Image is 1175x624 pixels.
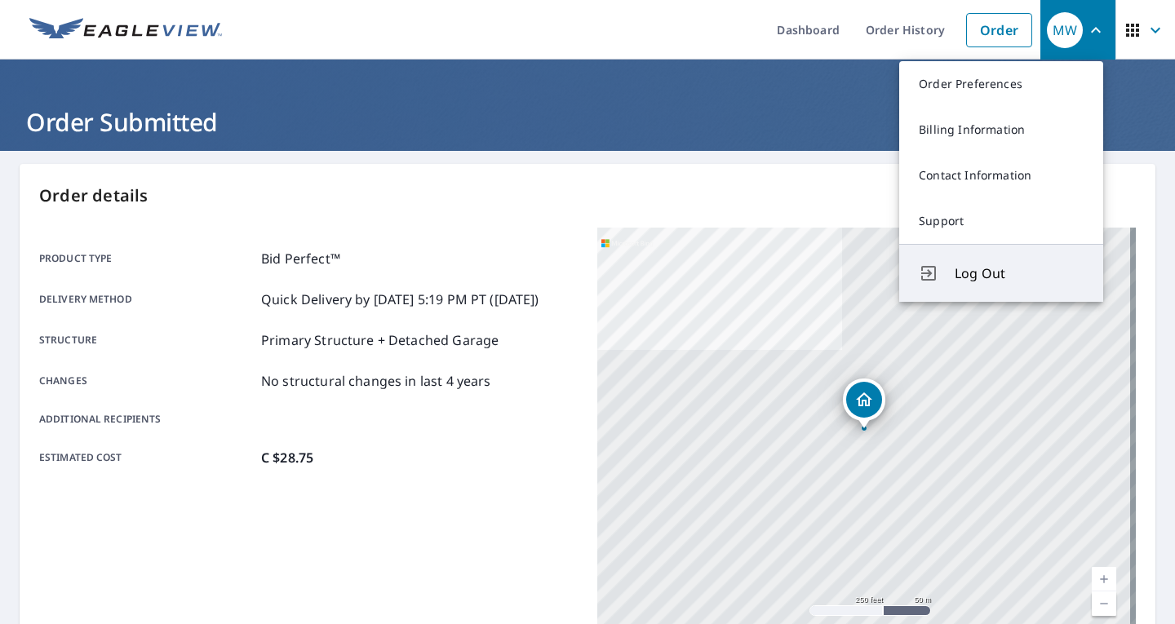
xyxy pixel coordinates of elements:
[39,371,255,391] p: Changes
[261,371,491,391] p: No structural changes in last 4 years
[899,61,1103,107] a: Order Preferences
[1092,591,1116,616] a: Current Level 17, Zoom Out
[899,244,1103,302] button: Log Out
[899,107,1103,153] a: Billing Information
[261,330,499,350] p: Primary Structure + Detached Garage
[261,249,340,268] p: Bid Perfect™
[39,412,255,427] p: Additional recipients
[20,105,1155,139] h1: Order Submitted
[261,290,539,309] p: Quick Delivery by [DATE] 5:19 PM PT ([DATE])
[899,198,1103,244] a: Support
[39,448,255,467] p: Estimated cost
[955,263,1084,283] span: Log Out
[39,330,255,350] p: Structure
[1092,567,1116,591] a: Current Level 17, Zoom In
[39,184,1136,208] p: Order details
[39,249,255,268] p: Product type
[261,448,313,467] p: C $28.75
[1047,12,1083,48] div: MW
[899,153,1103,198] a: Contact Information
[39,290,255,309] p: Delivery method
[843,378,885,429] div: Dropped pin, building 1, Residential property, 4944 3 ARGYLE NS B0W1W0
[966,13,1032,47] a: Order
[29,18,222,42] img: EV Logo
